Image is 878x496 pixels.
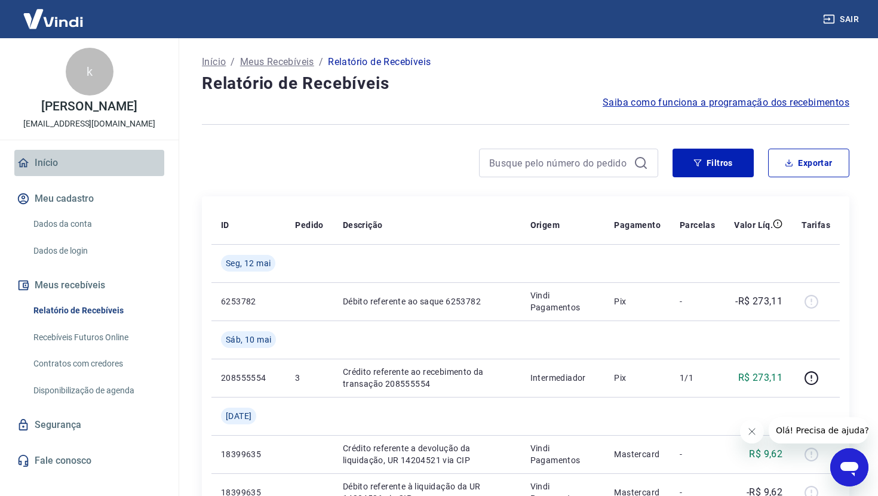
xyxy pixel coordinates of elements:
a: Início [14,150,164,176]
a: Dados da conta [29,212,164,236]
p: 18399635 [221,448,276,460]
p: 6253782 [221,295,276,307]
p: [EMAIL_ADDRESS][DOMAIN_NAME] [23,118,155,130]
a: Dados de login [29,239,164,263]
a: Fale conosco [14,448,164,474]
iframe: Fechar mensagem [740,420,764,443]
p: 3 [295,372,323,384]
span: Olá! Precisa de ajuda? [7,8,100,18]
div: k [66,48,113,95]
p: 1/1 [680,372,715,384]
a: Relatório de Recebíveis [29,298,164,323]
p: R$ 273,11 [738,371,783,385]
p: - [680,448,715,460]
p: Descrição [343,219,383,231]
p: ID [221,219,229,231]
input: Busque pelo número do pedido [489,154,629,172]
button: Exportar [768,149,849,177]
p: -R$ 273,11 [735,294,782,309]
button: Sair [821,8,864,30]
p: [PERSON_NAME] [41,100,137,113]
a: Recebíveis Futuros Online [29,325,164,350]
p: - [680,295,715,307]
p: Vindi Pagamentos [530,289,595,313]
p: Mastercard [614,448,661,460]
span: Seg, 12 mai [226,257,271,269]
p: Pedido [295,219,323,231]
a: Meus Recebíveis [240,55,314,69]
button: Meus recebíveis [14,272,164,298]
iframe: Mensagem da empresa [769,417,868,443]
a: Início [202,55,226,69]
p: Intermediador [530,372,595,384]
span: [DATE] [226,410,251,422]
p: Pix [614,295,661,307]
a: Segurança [14,412,164,438]
span: Sáb, 10 mai [226,334,271,346]
p: R$ 9,62 [749,447,782,461]
p: Débito referente ao saque 6253782 [343,295,511,307]
p: Relatório de Recebíveis [328,55,431,69]
p: Pix [614,372,661,384]
a: Contratos com credores [29,352,164,376]
p: Valor Líq. [734,219,773,231]
p: Origem [530,219,560,231]
img: Vindi [14,1,92,37]
button: Filtros [673,149,754,177]
h4: Relatório de Recebíveis [202,72,849,95]
p: Vindi Pagamentos [530,442,595,466]
a: Disponibilização de agenda [29,378,164,403]
p: Parcelas [680,219,715,231]
button: Meu cadastro [14,186,164,212]
p: Pagamento [614,219,661,231]
a: Saiba como funciona a programação dos recebimentos [603,95,849,110]
p: Crédito referente ao recebimento da transação 208555554 [343,366,511,390]
p: 208555554 [221,372,276,384]
p: Crédito referente a devolução da liquidação, UR 14204521 via CIP [343,442,511,466]
p: Tarifas [802,219,830,231]
p: / [319,55,323,69]
p: / [231,55,235,69]
iframe: Botão para abrir a janela de mensagens [830,448,868,486]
